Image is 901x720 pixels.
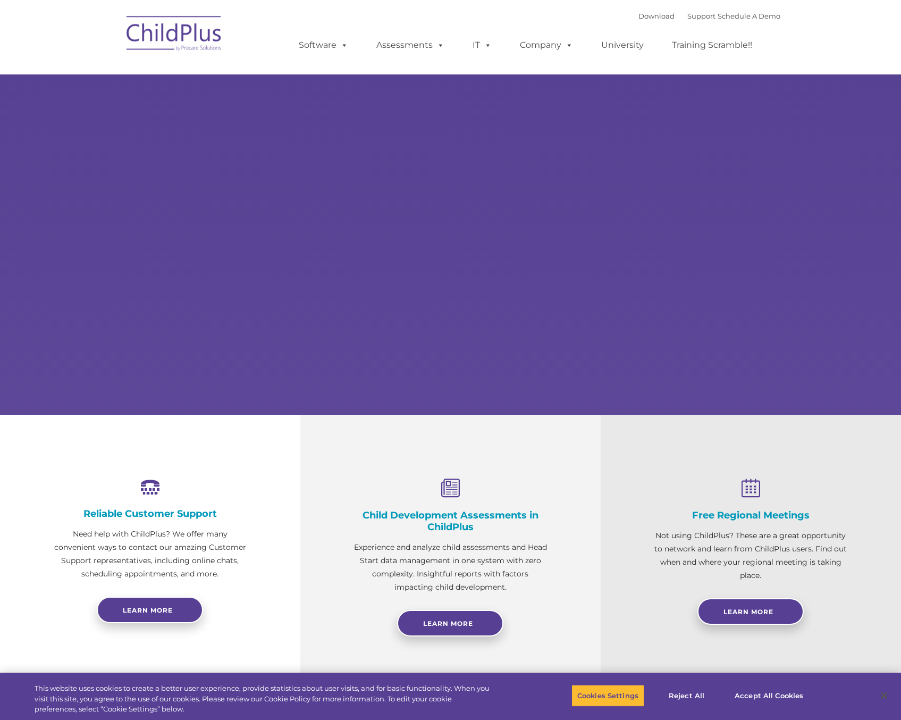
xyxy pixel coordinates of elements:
a: Software [288,35,359,56]
a: IT [462,35,502,56]
a: Learn More [697,598,804,625]
a: Support [687,12,715,20]
button: Close [872,684,896,707]
span: Learn More [723,608,773,616]
a: Learn More [397,610,503,637]
a: Training Scramble!! [661,35,763,56]
button: Reject All [653,684,720,707]
span: Learn More [423,619,473,627]
h4: Free Regional Meetings [654,509,848,521]
p: Not using ChildPlus? These are a great opportunity to network and learn from ChildPlus users. Fin... [654,529,848,582]
a: Download [638,12,675,20]
img: ChildPlus by Procare Solutions [121,9,228,62]
h4: Child Development Assessments in ChildPlus [353,509,548,533]
div: This website uses cookies to create a better user experience, provide statistics about user visit... [35,683,495,715]
p: Need help with ChildPlus? We offer many convenient ways to contact our amazing Customer Support r... [53,528,247,581]
p: Experience and analyze child assessments and Head Start data management in one system with zero c... [353,541,548,594]
button: Cookies Settings [571,684,644,707]
span: Learn more [123,606,173,614]
button: Accept All Cookies [729,684,809,707]
h4: Reliable Customer Support [53,508,247,520]
a: Assessments [366,35,455,56]
a: University [591,35,654,56]
a: Schedule A Demo [718,12,780,20]
a: Company [509,35,584,56]
font: | [638,12,780,20]
a: Learn more [97,597,203,623]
